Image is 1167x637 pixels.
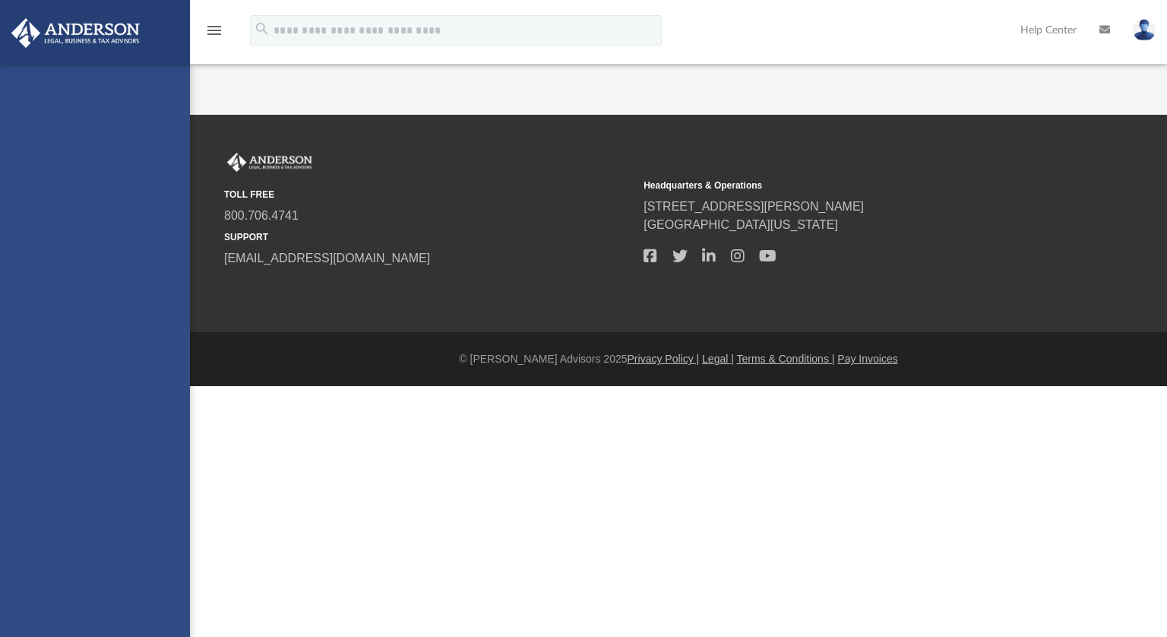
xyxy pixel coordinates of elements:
div: © [PERSON_NAME] Advisors 2025 [190,351,1167,367]
a: [STREET_ADDRESS][PERSON_NAME] [644,200,864,213]
i: search [254,21,270,37]
a: [EMAIL_ADDRESS][DOMAIN_NAME] [224,252,430,265]
a: Terms & Conditions | [737,353,835,365]
img: User Pic [1133,19,1156,41]
a: 800.706.4741 [224,209,299,222]
img: Anderson Advisors Platinum Portal [7,18,144,48]
a: Legal | [702,353,734,365]
a: Privacy Policy | [628,353,700,365]
a: [GEOGRAPHIC_DATA][US_STATE] [644,218,838,231]
small: Headquarters & Operations [644,179,1052,192]
small: TOLL FREE [224,188,633,201]
small: SUPPORT [224,230,633,244]
a: menu [205,29,223,40]
i: menu [205,21,223,40]
a: Pay Invoices [837,353,897,365]
img: Anderson Advisors Platinum Portal [224,153,315,173]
